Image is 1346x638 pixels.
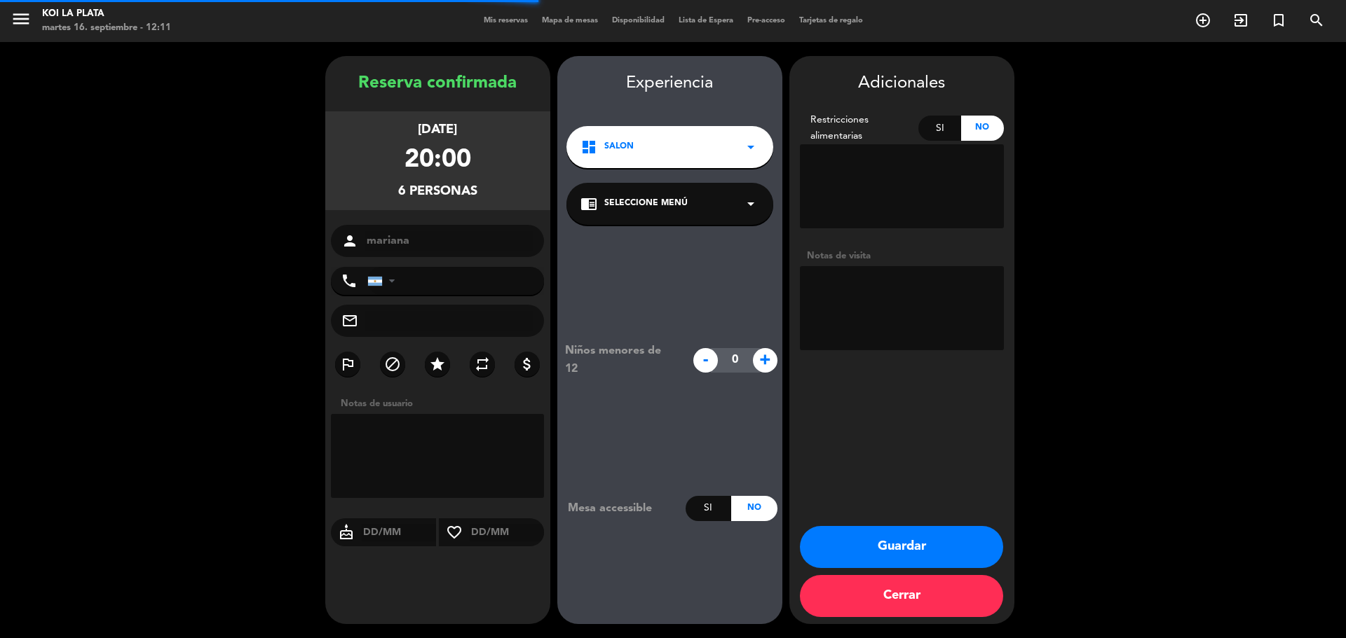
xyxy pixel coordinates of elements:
span: - [693,348,718,373]
i: turned_in_not [1270,12,1287,29]
i: cake [331,524,362,541]
div: Mesa accessible [557,499,686,518]
div: martes 16. septiembre - 12:11 [42,21,171,35]
input: DD/MM [362,524,437,541]
div: Niños menores de 12 [555,342,686,378]
i: exit_to_app [1232,12,1249,29]
div: No [731,496,777,521]
span: Seleccione Menú [604,197,688,211]
i: mail_outline [341,312,358,329]
div: 6 personas [398,181,477,202]
i: search [1308,12,1325,29]
i: person [341,233,358,249]
i: block [384,356,401,373]
div: Restricciones alimentarias [800,112,919,144]
div: No [961,116,1004,141]
input: DD/MM [470,524,545,541]
button: menu [11,8,32,34]
span: Pre-acceso [740,17,792,25]
i: arrow_drop_down [742,195,759,212]
div: Si [918,116,961,141]
div: Adicionales [800,70,1004,97]
i: repeat [474,356,491,373]
div: 20:00 [405,140,471,181]
i: favorite_border [439,524,470,541]
i: outlined_flag [339,356,356,373]
span: Mis reservas [477,17,535,25]
span: SALON [604,140,634,154]
div: Argentina: +54 [368,268,400,294]
span: Disponibilidad [605,17,672,25]
span: + [753,348,777,373]
i: attach_money [519,356,536,373]
div: [DATE] [418,120,457,140]
span: Lista de Espera [672,17,740,25]
button: Cerrar [800,575,1003,617]
div: Notas de visita [800,249,1004,263]
i: arrow_drop_down [742,139,759,155]
span: Tarjetas de regalo [792,17,870,25]
i: phone [341,272,358,289]
div: Si [686,496,731,521]
i: star [429,356,446,373]
button: Guardar [800,526,1003,568]
i: add_circle_outline [1195,12,1211,29]
div: Experiencia [557,70,782,97]
i: menu [11,8,32,29]
div: Notas de usuario [334,396,550,411]
div: KOI LA PLATA [42,7,171,21]
i: chrome_reader_mode [580,195,597,212]
span: Mapa de mesas [535,17,605,25]
i: dashboard [580,139,597,155]
div: Reserva confirmada [325,70,550,97]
